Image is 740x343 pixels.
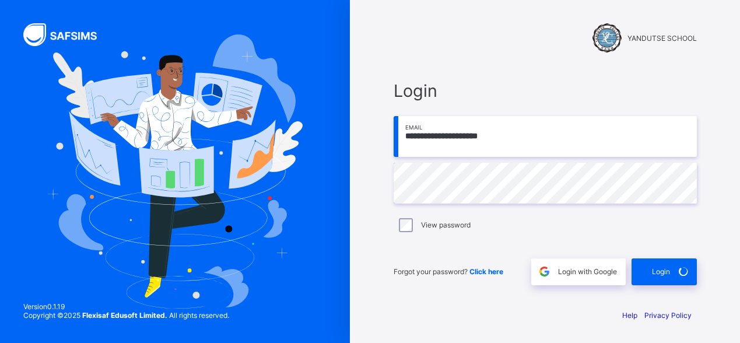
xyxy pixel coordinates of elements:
span: Copyright © 2025 All rights reserved. [23,311,229,320]
strong: Flexisaf Edusoft Limited. [82,311,167,320]
span: Version 0.1.19 [23,302,229,311]
img: SAFSIMS Logo [23,23,111,46]
span: Forgot your password? [394,267,503,276]
img: Hero Image [47,34,302,309]
span: Login [394,80,697,101]
span: YANDUTSE SCHOOL [627,34,697,43]
a: Help [622,311,637,320]
img: google.396cfc9801f0270233282035f929180a.svg [538,265,551,278]
span: Login with Google [558,267,617,276]
label: View password [421,220,471,229]
a: Privacy Policy [644,311,692,320]
span: Login [652,267,670,276]
a: Click here [469,267,503,276]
